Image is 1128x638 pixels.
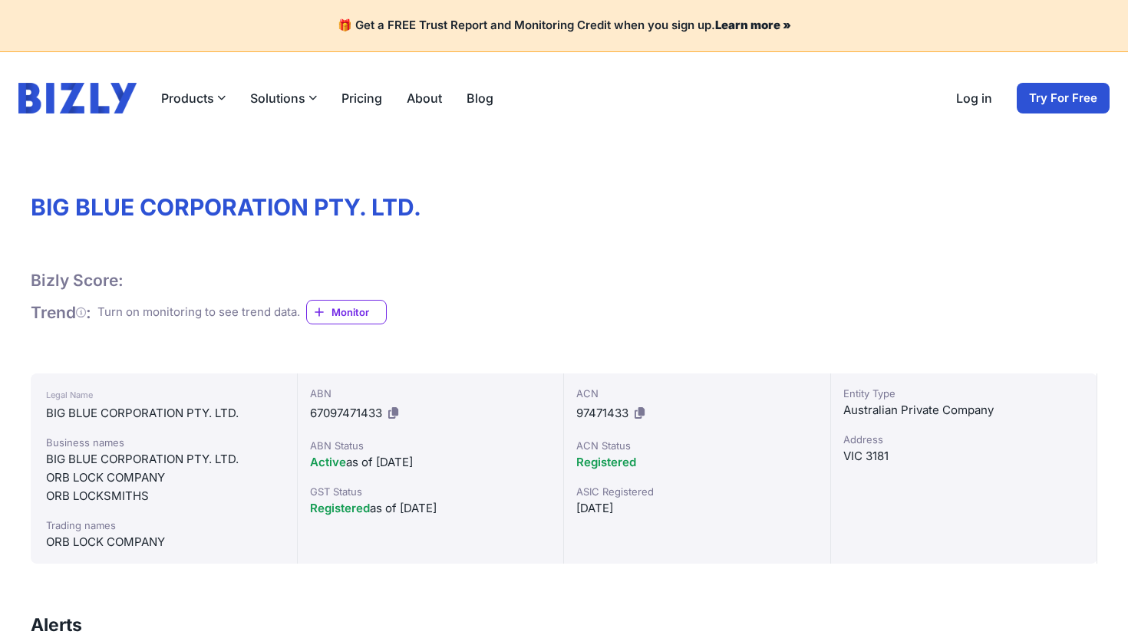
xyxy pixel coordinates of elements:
[310,499,552,518] div: as of [DATE]
[715,18,791,32] a: Learn more »
[310,453,552,472] div: as of [DATE]
[576,484,818,499] div: ASIC Registered
[97,304,300,321] div: Turn on monitoring to see trend data.
[331,304,386,320] span: Monitor
[576,438,818,453] div: ACN Status
[407,89,442,107] a: About
[31,193,1097,221] h1: BIG BLUE CORPORATION PTY. LTD.
[576,406,628,420] span: 97471433
[46,450,282,469] div: BIG BLUE CORPORATION PTY. LTD.
[306,300,387,324] a: Monitor
[310,484,552,499] div: GST Status
[46,404,282,423] div: BIG BLUE CORPORATION PTY. LTD.
[1017,83,1110,113] a: Try For Free
[310,386,552,401] div: ABN
[843,447,1085,465] div: VIC 3181
[31,302,91,323] h1: Trend :
[161,89,226,107] button: Products
[467,89,493,107] a: Blog
[250,89,317,107] button: Solutions
[576,386,818,401] div: ACN
[843,432,1085,447] div: Address
[843,386,1085,401] div: Entity Type
[310,406,382,420] span: 67097471433
[310,501,370,515] span: Registered
[46,487,282,505] div: ORB LOCKSMITHS
[31,613,82,637] h3: Alerts
[576,499,818,518] div: [DATE]
[46,386,282,404] div: Legal Name
[576,455,636,469] span: Registered
[46,435,282,450] div: Business names
[310,438,552,453] div: ABN Status
[310,455,346,469] span: Active
[843,401,1085,419] div: Australian Private Company
[46,533,282,551] div: ORB LOCK COMPANY
[31,270,124,291] h1: Bizly Score:
[46,469,282,487] div: ORB LOCK COMPANY
[18,18,1110,33] h4: 🎁 Get a FREE Trust Report and Monitoring Credit when you sign up.
[956,89,992,107] a: Log in
[46,518,282,533] div: Trading names
[341,89,382,107] a: Pricing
